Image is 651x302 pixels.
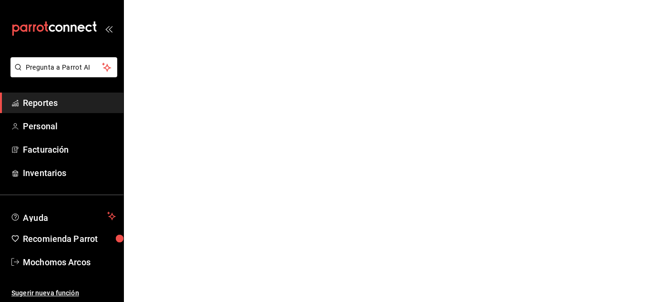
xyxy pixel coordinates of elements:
[11,288,116,298] span: Sugerir nueva función
[23,232,116,245] span: Recomienda Parrot
[23,167,116,179] span: Inventarios
[23,210,103,222] span: Ayuda
[23,96,116,109] span: Reportes
[23,256,116,269] span: Mochomos Arcos
[26,62,102,73] span: Pregunta a Parrot AI
[10,57,117,77] button: Pregunta a Parrot AI
[7,69,117,79] a: Pregunta a Parrot AI
[23,143,116,156] span: Facturación
[105,25,112,32] button: open_drawer_menu
[23,120,116,133] span: Personal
